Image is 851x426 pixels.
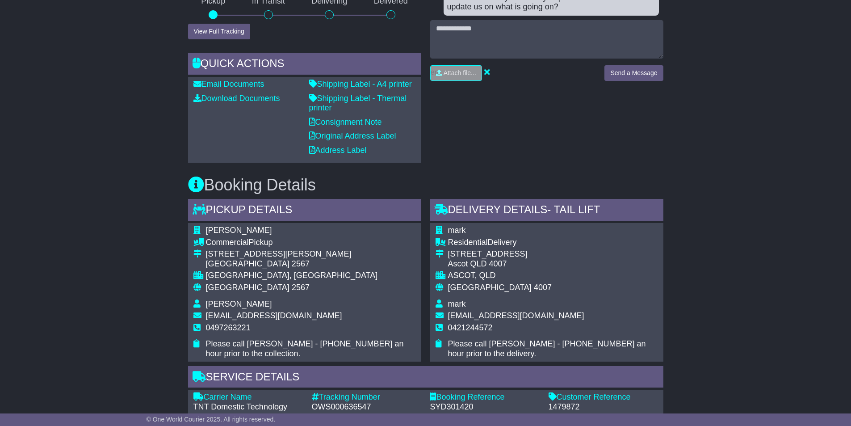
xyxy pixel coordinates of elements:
div: ASCOT, QLD [448,271,658,281]
span: [EMAIL_ADDRESS][DOMAIN_NAME] [448,311,584,320]
div: Pickup Details [188,199,421,223]
span: Please call [PERSON_NAME] - [PHONE_NUMBER] an hour prior to the collection. [206,339,404,358]
a: Address Label [309,146,367,155]
span: [PERSON_NAME] [206,299,272,308]
a: Original Address Label [309,131,396,140]
span: 0497263221 [206,323,251,332]
div: [GEOGRAPHIC_DATA], [GEOGRAPHIC_DATA] [206,271,416,281]
a: Shipping Label - Thermal printer [309,94,407,113]
div: Tracking Number [312,392,421,402]
a: Email Documents [193,80,264,89]
div: [GEOGRAPHIC_DATA] 2567 [206,259,416,269]
span: 4007 [534,283,552,292]
a: Download Documents [193,94,280,103]
button: Send a Message [604,65,663,81]
div: Carrier Name [193,392,303,402]
span: Please call [PERSON_NAME] - [PHONE_NUMBER] an hour prior to the delivery. [448,339,646,358]
span: [EMAIL_ADDRESS][DOMAIN_NAME] [206,311,342,320]
span: © One World Courier 2025. All rights reserved. [147,416,276,423]
span: 2567 [292,283,310,292]
span: - Tail Lift [547,203,600,215]
div: Ascot QLD 4007 [448,259,658,269]
span: mark [448,299,466,308]
div: Booking Reference [430,392,540,402]
span: [PERSON_NAME] [206,226,272,235]
div: Delivery Details [430,199,663,223]
span: Commercial [206,238,249,247]
div: Pickup [206,238,416,248]
button: View Full Tracking [188,24,250,39]
span: [GEOGRAPHIC_DATA] [448,283,532,292]
div: [STREET_ADDRESS] [448,249,658,259]
div: Quick Actions [188,53,421,77]
div: Delivery [448,238,658,248]
span: [GEOGRAPHIC_DATA] [206,283,289,292]
div: SYD301420 [430,402,540,412]
h3: Booking Details [188,176,663,194]
div: TNT Domestic Technology Express / Tail lift Truck [193,402,303,422]
a: Consignment Note [309,118,382,127]
a: Shipping Label - A4 printer [309,80,412,89]
div: OWS000636547 [312,402,421,412]
span: 0421244572 [448,323,493,332]
div: 1479872 [549,402,658,412]
div: Service Details [188,366,663,390]
span: mark [448,226,466,235]
span: Residential [448,238,488,247]
div: Customer Reference [549,392,658,402]
div: [STREET_ADDRESS][PERSON_NAME] [206,249,416,259]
